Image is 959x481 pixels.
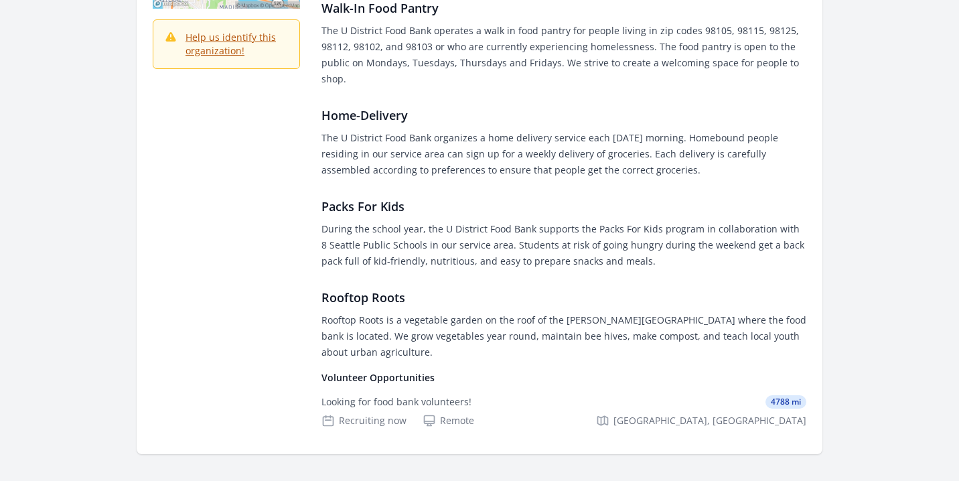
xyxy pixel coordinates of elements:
[321,23,806,87] p: The U District Food Bank operates a walk in food pantry for people living in zip codes 98105, 981...
[321,197,806,216] h3: Packs For Kids
[321,130,806,178] p: The U District Food Bank organizes a home delivery service each [DATE] morning. Homebound people ...
[321,312,806,360] p: Rooftop Roots is a vegetable garden on the roof of the [PERSON_NAME][GEOGRAPHIC_DATA] where the f...
[613,414,806,427] span: [GEOGRAPHIC_DATA], [GEOGRAPHIC_DATA]
[186,31,276,57] a: Help us identify this organization!
[321,221,806,269] p: During the school year, the U District Food Bank supports the Packs For Kids program in collabora...
[765,395,806,409] span: 4788 mi
[321,288,806,307] h3: Rooftop Roots
[321,106,806,125] h3: Home-Delivery
[423,414,474,427] div: Remote
[321,395,471,409] div: Looking for food bank volunteers!
[321,371,806,385] h4: Volunteer Opportunities
[316,385,812,438] a: Looking for food bank volunteers! 4788 mi Recruiting now Remote [GEOGRAPHIC_DATA], [GEOGRAPHIC_DATA]
[321,414,407,427] div: Recruiting now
